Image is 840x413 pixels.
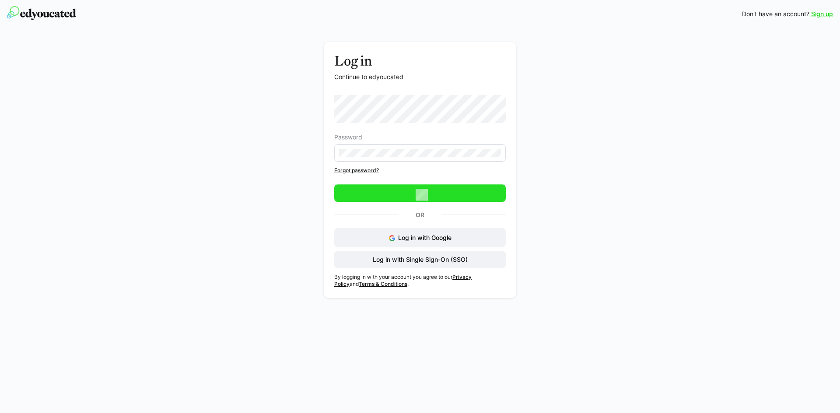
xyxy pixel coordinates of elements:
h3: Log in [334,52,506,69]
span: Password [334,134,362,141]
p: By logging in with your account you agree to our and . [334,274,506,288]
p: Continue to edyoucated [334,73,506,81]
img: edyoucated [7,6,76,20]
span: Don't have an account? [742,10,809,18]
a: Terms & Conditions [359,281,407,287]
a: Sign up [811,10,833,18]
span: Log in with Single Sign-On (SSO) [371,255,469,264]
a: Privacy Policy [334,274,472,287]
a: Forgot password? [334,167,506,174]
p: Or [399,209,441,221]
span: Log in with Google [398,234,451,241]
button: Log in with Google [334,228,506,247]
button: Log in with Single Sign-On (SSO) [334,251,506,268]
